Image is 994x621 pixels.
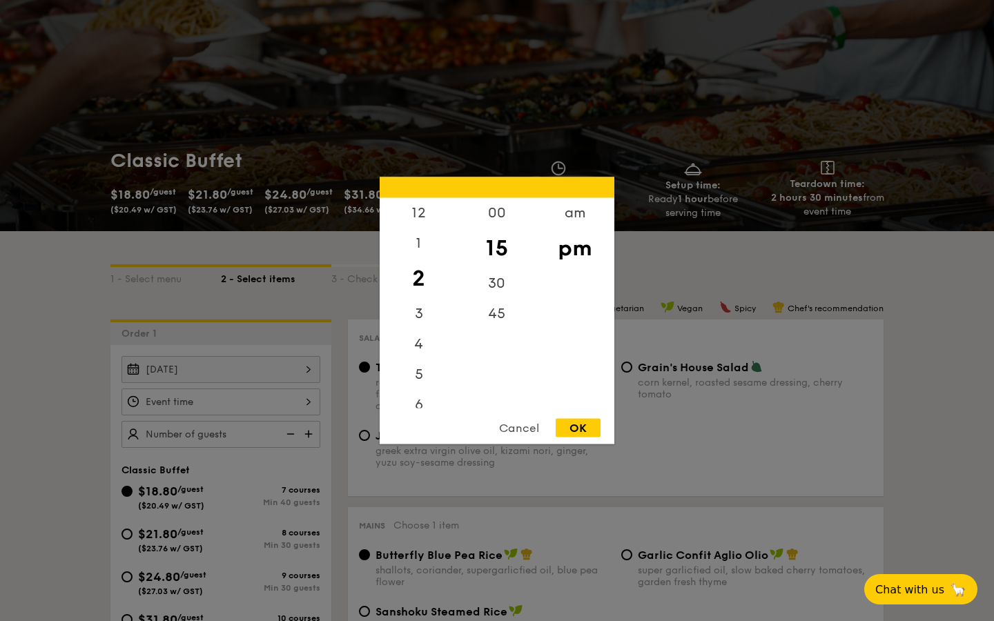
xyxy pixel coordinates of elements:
[380,329,458,359] div: 4
[380,299,458,329] div: 3
[458,198,536,228] div: 00
[380,259,458,299] div: 2
[875,583,944,596] span: Chat with us
[458,268,536,299] div: 30
[380,390,458,420] div: 6
[380,198,458,228] div: 12
[458,299,536,329] div: 45
[380,359,458,390] div: 5
[485,419,553,437] div: Cancel
[536,198,614,228] div: am
[536,228,614,268] div: pm
[458,228,536,268] div: 15
[380,228,458,259] div: 1
[556,419,601,437] div: OK
[864,574,977,604] button: Chat with us🦙
[950,582,966,598] span: 🦙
